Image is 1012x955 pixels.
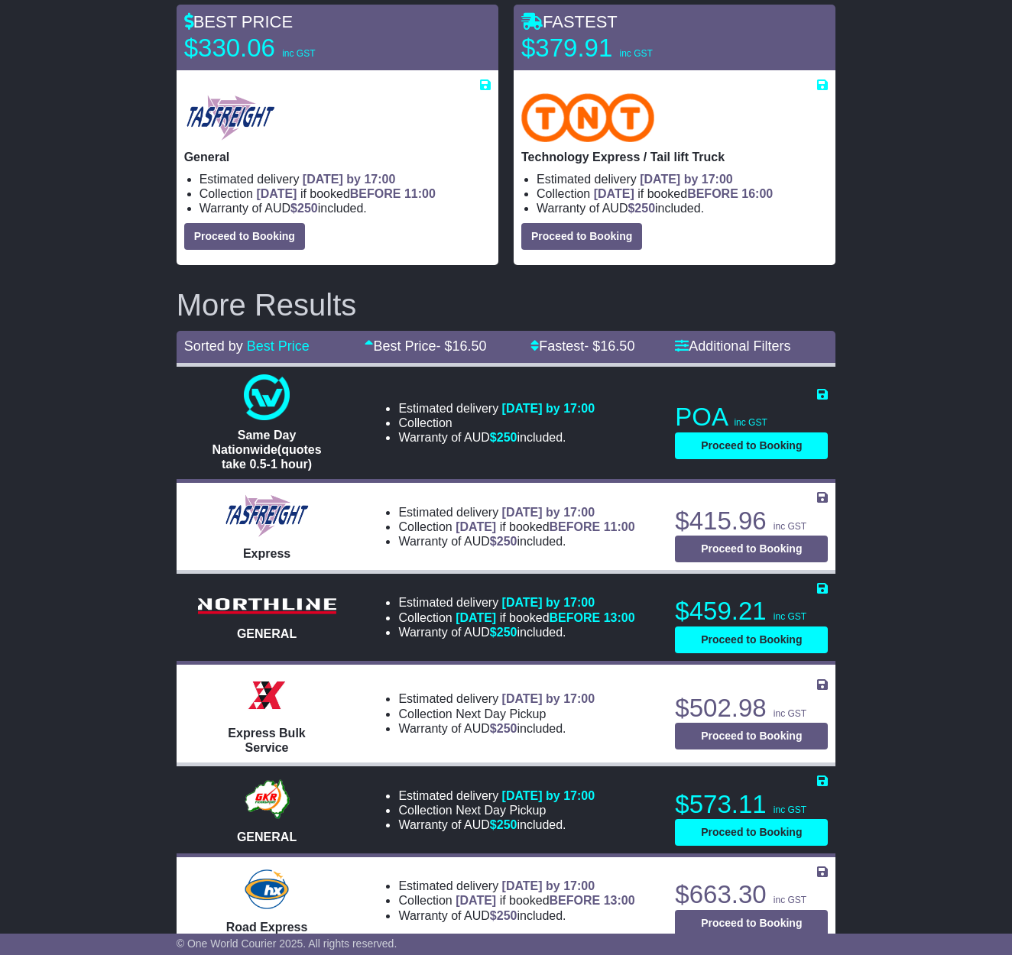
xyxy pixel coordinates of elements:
[456,611,496,624] span: [DATE]
[398,520,634,534] li: Collection
[502,692,595,705] span: [DATE] by 17:00
[550,520,601,533] span: BEFORE
[675,536,828,562] button: Proceed to Booking
[242,866,292,912] img: Hunter Express: Road Express
[774,708,806,719] span: inc GST
[497,722,517,735] span: 250
[456,611,634,624] span: if booked
[398,707,595,721] li: Collection
[256,187,435,200] span: if booked
[237,830,297,843] span: GENERAL
[497,626,517,639] span: 250
[452,338,486,354] span: 16.50
[675,693,828,724] p: $502.98
[223,493,310,539] img: Tasfreight: Express
[604,611,635,624] span: 13:00
[774,521,806,532] span: inc GST
[604,520,635,533] span: 11:00
[398,879,634,893] li: Estimated delivery
[404,187,436,200] span: 11:00
[184,33,375,63] p: $330.06
[550,611,601,624] span: BEFORE
[675,819,828,846] button: Proceed to Booking
[675,506,828,536] p: $415.96
[398,534,634,549] li: Warranty of AUD included.
[436,338,486,354] span: - $
[675,789,828,820] p: $573.11
[398,595,634,610] li: Estimated delivery
[675,879,828,910] p: $663.30
[398,803,595,817] li: Collection
[584,338,634,354] span: - $
[675,626,828,653] button: Proceed to Booking
[177,937,397,950] span: © One World Courier 2025. All rights reserved.
[594,187,773,200] span: if booked
[640,173,733,186] span: [DATE] by 17:00
[675,723,828,749] button: Proceed to Booking
[456,520,496,533] span: [DATE]
[256,187,297,200] span: [DATE]
[741,187,773,200] span: 16:00
[177,288,836,322] h2: More Results
[244,374,290,420] img: One World Courier: Same Day Nationwide(quotes take 0.5-1 hour)
[687,187,738,200] span: BEFORE
[497,535,517,548] span: 250
[490,722,517,735] span: $
[675,402,828,432] p: POA
[537,172,828,186] li: Estimated delivery
[675,338,790,354] a: Additional Filters
[226,921,308,934] span: Road Express
[490,626,517,639] span: $
[550,894,601,907] span: BEFORE
[628,202,655,215] span: $
[365,338,486,354] a: Best Price- $16.50
[398,610,634,625] li: Collection
[228,727,305,754] span: Express Bulk Service
[521,150,828,164] p: Technology Express / Tail lift Truck
[497,431,517,444] span: 250
[290,202,318,215] span: $
[398,625,634,639] li: Warranty of AUD included.
[675,910,828,937] button: Proceed to Booking
[247,338,310,354] a: Best Price
[303,173,396,186] span: [DATE] by 17:00
[502,506,595,519] span: [DATE] by 17:00
[398,691,595,706] li: Estimated delivery
[199,186,491,201] li: Collection
[350,187,401,200] span: BEFORE
[537,201,828,215] li: Warranty of AUD included.
[184,12,293,31] span: BEST PRICE
[502,596,595,609] span: [DATE] by 17:00
[537,186,828,201] li: Collection
[398,430,595,445] li: Warranty of AUD included.
[398,893,634,908] li: Collection
[184,150,491,164] p: General
[774,804,806,815] span: inc GST
[594,187,634,200] span: [DATE]
[282,48,315,59] span: inc GST
[184,93,277,142] img: Tasfreight: General
[199,172,491,186] li: Estimated delivery
[398,505,634,520] li: Estimated delivery
[497,818,517,831] span: 250
[490,818,517,831] span: $
[502,879,595,892] span: [DATE] by 17:00
[521,93,654,142] img: TNT Domestic: Technology Express / Tail lift Truck
[675,596,828,626] p: $459.21
[634,202,655,215] span: 250
[456,894,496,907] span: [DATE]
[497,909,517,922] span: 250
[774,611,806,622] span: inc GST
[398,416,595,430] li: Collection
[456,520,634,533] span: if booked
[398,908,634,923] li: Warranty of AUD included.
[398,817,595,832] li: Warranty of AUD included.
[244,672,290,718] img: Border Express: Express Bulk Service
[456,894,634,907] span: if booked
[604,894,635,907] span: 13:00
[184,338,243,354] span: Sorted by
[675,432,828,459] button: Proceed to Booking
[530,338,634,354] a: Fastest- $16.50
[734,417,767,428] span: inc GST
[521,12,618,31] span: FASTEST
